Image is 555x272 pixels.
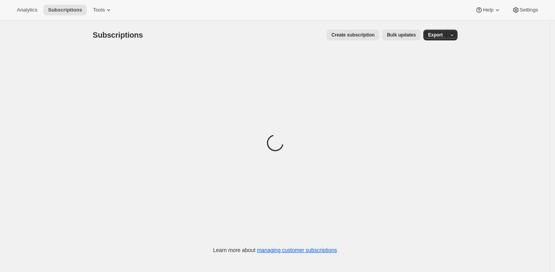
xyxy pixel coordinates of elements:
span: Settings [520,7,538,13]
span: Analytics [17,7,37,13]
button: Export [423,30,447,40]
button: Analytics [12,5,42,15]
button: Tools [88,5,117,15]
span: Bulk updates [387,32,416,38]
span: Create subscription [331,32,375,38]
span: Subscriptions [93,31,143,39]
button: Create subscription [327,30,379,40]
button: Settings [507,5,543,15]
span: Export [428,32,443,38]
span: Tools [93,7,105,13]
a: managing customer subscriptions [257,247,337,253]
span: Help [483,7,493,13]
span: Subscriptions [48,7,82,13]
p: Learn more about [213,246,337,254]
button: Help [471,5,505,15]
button: Bulk updates [382,30,420,40]
button: Subscriptions [43,5,87,15]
